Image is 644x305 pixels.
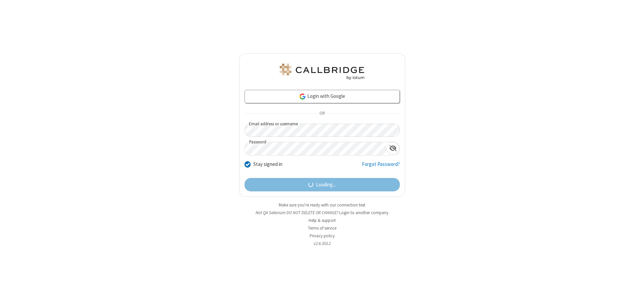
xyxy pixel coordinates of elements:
a: Forgot Password? [362,161,400,173]
span: Loading... [316,181,336,189]
img: google-icon.png [299,93,306,100]
img: QA Selenium DO NOT DELETE OR CHANGE [278,64,366,80]
a: Login with Google [245,90,400,103]
li: v2.6.353.2 [239,240,405,247]
a: Terms of service [308,225,336,231]
button: Loading... [245,178,400,191]
a: Privacy policy [310,233,335,239]
span: OR [317,109,327,118]
input: Password [245,142,386,155]
a: Help & support [309,218,336,223]
li: Not QA Selenium DO NOT DELETE OR CHANGE? [239,209,405,216]
label: Stay signed in [253,161,282,168]
div: Show password [386,142,399,155]
a: Make sure you're ready with our connection test [279,202,365,208]
button: Login to another company [339,209,388,216]
input: Email address or username [245,124,400,137]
